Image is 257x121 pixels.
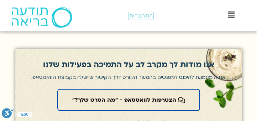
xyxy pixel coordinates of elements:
[15,61,242,68] p: אנו מודות לך מקרב לב על התמיכה בפעילות שלנו
[57,89,200,111] a: הצטרפות לוואטסאפ - "מה הסרט שלך?"
[72,97,176,103] span: הצטרפות לוואטסאפ - "מה הסרט שלך?"
[128,12,154,20] a: התחברות
[22,73,235,82] p: את.ה מוזמנ.ת להיכנס למפגשים בהמשך הקורס דרך הקישור שיישלח בקבוצת הוואטסאפ.
[11,7,72,28] img: תודעה בריאה
[129,13,153,19] span: התחברות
